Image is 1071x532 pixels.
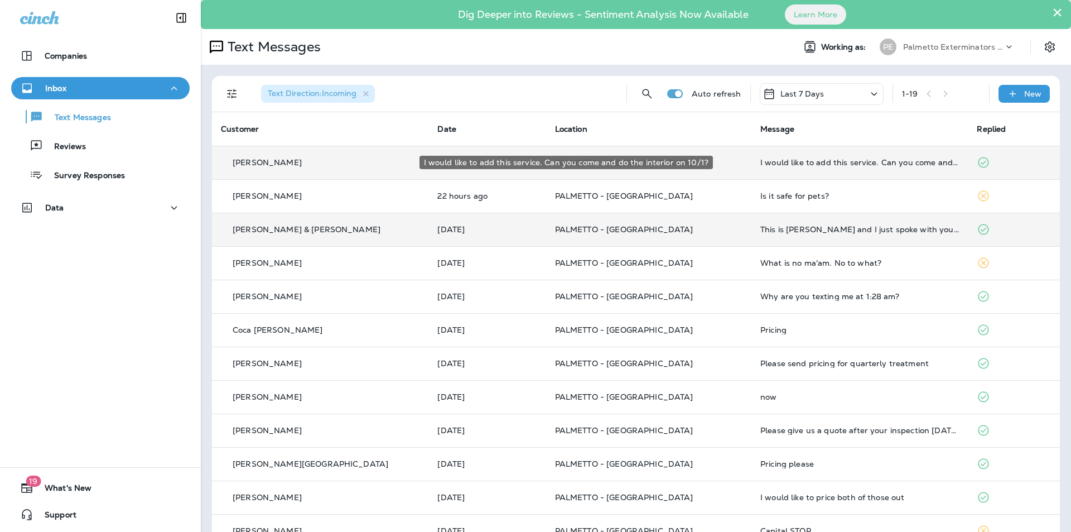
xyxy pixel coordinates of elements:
p: [PERSON_NAME] [233,191,302,200]
p: Sep 18, 2025 01:06 PM [437,459,537,468]
div: Is it safe for pets? [760,191,959,200]
p: Dig Deeper into Reviews - Sentiment Analysis Now Available [426,13,781,16]
div: Text Direction:Incoming [261,85,375,103]
button: Inbox [11,77,190,99]
div: What is no ma'am. No to what? [760,258,959,267]
div: I would like to add this service. Can you come and do the interior on 10/1? [419,156,713,169]
span: PALMETTO - [GEOGRAPHIC_DATA] [555,425,693,435]
p: Sep 19, 2025 07:40 AM [437,292,537,301]
p: Text Messages [44,113,111,123]
button: Reviews [11,134,190,157]
button: Data [11,196,190,219]
p: [PERSON_NAME] [233,359,302,368]
span: What's New [33,483,91,497]
p: [PERSON_NAME][GEOGRAPHIC_DATA] [233,459,388,468]
p: Sep 18, 2025 05:18 PM [437,426,537,435]
p: [PERSON_NAME] [233,493,302,502]
p: Survey Responses [43,171,125,181]
div: I would like to price both of those out [760,493,959,502]
span: Text Direction : Incoming [268,88,356,98]
span: PALMETTO - [GEOGRAPHIC_DATA] [555,459,693,469]
button: Learn More [785,4,846,25]
button: Close [1052,3,1063,21]
div: Pricing [760,325,959,334]
p: Sep 19, 2025 03:55 PM [437,258,537,267]
div: 1 - 19 [902,89,918,98]
p: [PERSON_NAME] [233,392,302,401]
span: PALMETTO - [GEOGRAPHIC_DATA] [555,492,693,502]
p: Last 7 Days [780,89,824,98]
button: Text Messages [11,105,190,128]
div: Pricing please [760,459,959,468]
div: Why are you texting me at 1:28 am? [760,292,959,301]
div: Please send pricing for quarterly treatment [760,359,959,368]
span: 19 [26,476,41,487]
p: New [1024,89,1041,98]
button: Filters [221,83,243,105]
button: Collapse Sidebar [166,7,197,29]
span: Date [437,124,456,134]
p: Companies [45,51,87,60]
span: PALMETTO - [GEOGRAPHIC_DATA] [555,291,693,301]
button: Settings [1040,37,1060,57]
span: PALMETTO - [GEOGRAPHIC_DATA] [555,224,693,234]
button: Search Messages [636,83,658,105]
span: Message [760,124,794,134]
div: This is Lindsay Howell and I just spoke with you on the phone regarding this. Please let me know ... [760,225,959,234]
div: I would like to add this service. Can you come and do the interior on 10/1? [760,158,959,167]
p: [PERSON_NAME] [233,292,302,301]
p: [PERSON_NAME] [233,258,302,267]
div: PE [880,39,896,55]
p: Sep 18, 2025 06:32 PM [437,392,537,401]
span: Customer [221,124,259,134]
span: PALMETTO - [GEOGRAPHIC_DATA] [555,358,693,368]
p: Sep 22, 2025 02:24 PM [437,225,537,234]
button: Survey Responses [11,163,190,186]
p: Sep 18, 2025 12:20 PM [437,493,537,502]
span: PALMETTO - [GEOGRAPHIC_DATA] [555,191,693,201]
p: Data [45,203,64,212]
span: PALMETTO - [GEOGRAPHIC_DATA] [555,325,693,335]
button: 19What's New [11,477,190,499]
button: Support [11,504,190,526]
p: Palmetto Exterminators LLC [903,42,1004,51]
div: now [760,392,959,401]
p: Sep 18, 2025 11:30 PM [437,325,537,334]
span: Replied [977,124,1006,134]
p: Reviews [43,142,86,152]
p: [PERSON_NAME] [233,158,302,167]
p: Inbox [45,84,66,93]
span: Working as: [821,42,869,52]
p: Auto refresh [692,89,741,98]
span: PALMETTO - [GEOGRAPHIC_DATA] [555,392,693,402]
p: Text Messages [223,39,321,55]
div: Please give us a quote after your inspection tomorrow. [760,426,959,435]
p: Coca [PERSON_NAME] [233,325,323,334]
span: Location [555,124,587,134]
p: [PERSON_NAME] & [PERSON_NAME] [233,225,380,234]
button: Companies [11,45,190,67]
p: Sep 23, 2025 10:55 AM [437,191,537,200]
p: [PERSON_NAME] [233,426,302,435]
p: Sep 18, 2025 08:59 PM [437,359,537,368]
span: PALMETTO - [GEOGRAPHIC_DATA] [555,258,693,268]
span: Support [33,510,76,524]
